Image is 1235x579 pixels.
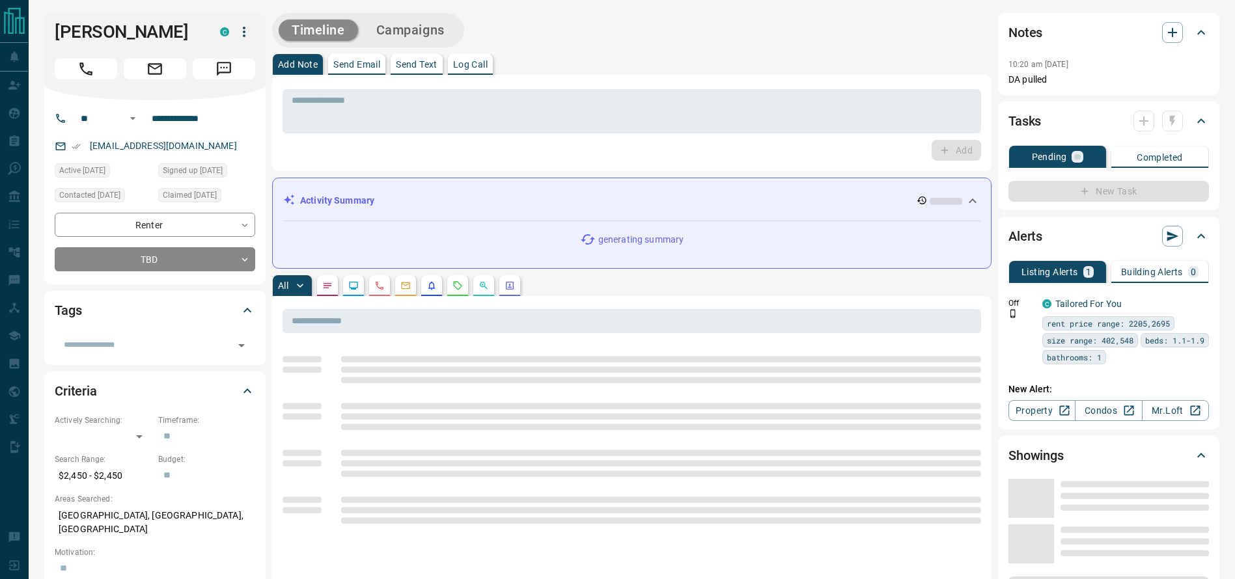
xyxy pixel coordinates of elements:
h2: Tasks [1008,111,1041,131]
p: Search Range: [55,453,152,465]
h1: [PERSON_NAME] [55,21,201,42]
span: Call [55,59,117,79]
p: 0 [1191,267,1196,276]
span: rent price range: 2205,2695 [1047,317,1170,330]
button: Campaigns [363,20,458,41]
div: Criteria [55,375,255,407]
span: Claimed [DATE] [163,189,217,202]
p: generating summary [598,233,684,247]
p: New Alert: [1008,383,1209,396]
p: $2,450 - $2,450 [55,465,152,487]
h2: Alerts [1008,226,1042,247]
span: Signed up [DATE] [163,164,223,177]
svg: Push Notification Only [1008,309,1018,318]
p: DA pulled [1008,73,1209,87]
div: Sat Oct 11 2025 [55,163,152,182]
p: Completed [1137,153,1183,162]
span: size range: 402,548 [1047,334,1133,347]
p: Budget: [158,453,255,465]
div: TBD [55,247,255,271]
svg: Lead Browsing Activity [348,280,359,291]
button: Timeline [279,20,358,41]
div: Tags [55,295,255,326]
p: Motivation: [55,546,255,558]
div: Showings [1008,440,1209,471]
div: condos.ca [1042,299,1051,308]
svg: Calls [374,280,385,291]
h2: Tags [55,300,81,321]
div: Tasks [1008,105,1209,137]
div: condos.ca [220,27,229,36]
p: 10:20 am [DATE] [1008,60,1068,69]
p: 1 [1086,267,1091,276]
div: Activity Summary [283,189,980,213]
span: Active [DATE] [59,164,105,177]
svg: Opportunities [479,280,489,291]
p: [GEOGRAPHIC_DATA], [GEOGRAPHIC_DATA], [GEOGRAPHIC_DATA] [55,505,255,540]
p: Activity Summary [300,194,374,208]
svg: Emails [400,280,411,291]
a: Mr.Loft [1142,400,1209,421]
span: beds: 1.1-1.9 [1145,334,1204,347]
p: Log Call [453,60,488,69]
p: Off [1008,297,1034,309]
p: Pending [1032,152,1067,161]
button: Open [232,336,251,355]
svg: Listing Alerts [426,280,437,291]
svg: Agent Actions [505,280,515,291]
a: Condos [1075,400,1142,421]
span: Email [124,59,186,79]
span: Message [193,59,255,79]
div: Alerts [1008,221,1209,252]
p: Send Text [396,60,437,69]
svg: Email Verified [72,142,81,151]
p: Actively Searching: [55,414,152,426]
div: Sat Oct 11 2025 [55,188,152,206]
a: Property [1008,400,1075,421]
h2: Showings [1008,445,1064,466]
p: All [278,281,288,290]
a: Tailored For You [1055,299,1122,309]
div: Notes [1008,17,1209,48]
svg: Requests [452,280,463,291]
p: Building Alerts [1121,267,1183,276]
p: Timeframe: [158,414,255,426]
p: Add Note [278,60,318,69]
svg: Notes [322,280,333,291]
div: Sat Oct 11 2025 [158,188,255,206]
p: Listing Alerts [1021,267,1078,276]
p: Areas Searched: [55,493,255,505]
a: [EMAIL_ADDRESS][DOMAIN_NAME] [90,141,237,151]
div: Sat Oct 11 2025 [158,163,255,182]
span: Contacted [DATE] [59,189,120,202]
button: Open [125,111,141,126]
span: bathrooms: 1 [1047,351,1102,364]
div: Renter [55,213,255,237]
h2: Criteria [55,381,97,401]
h2: Notes [1008,22,1042,43]
p: Send Email [333,60,380,69]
